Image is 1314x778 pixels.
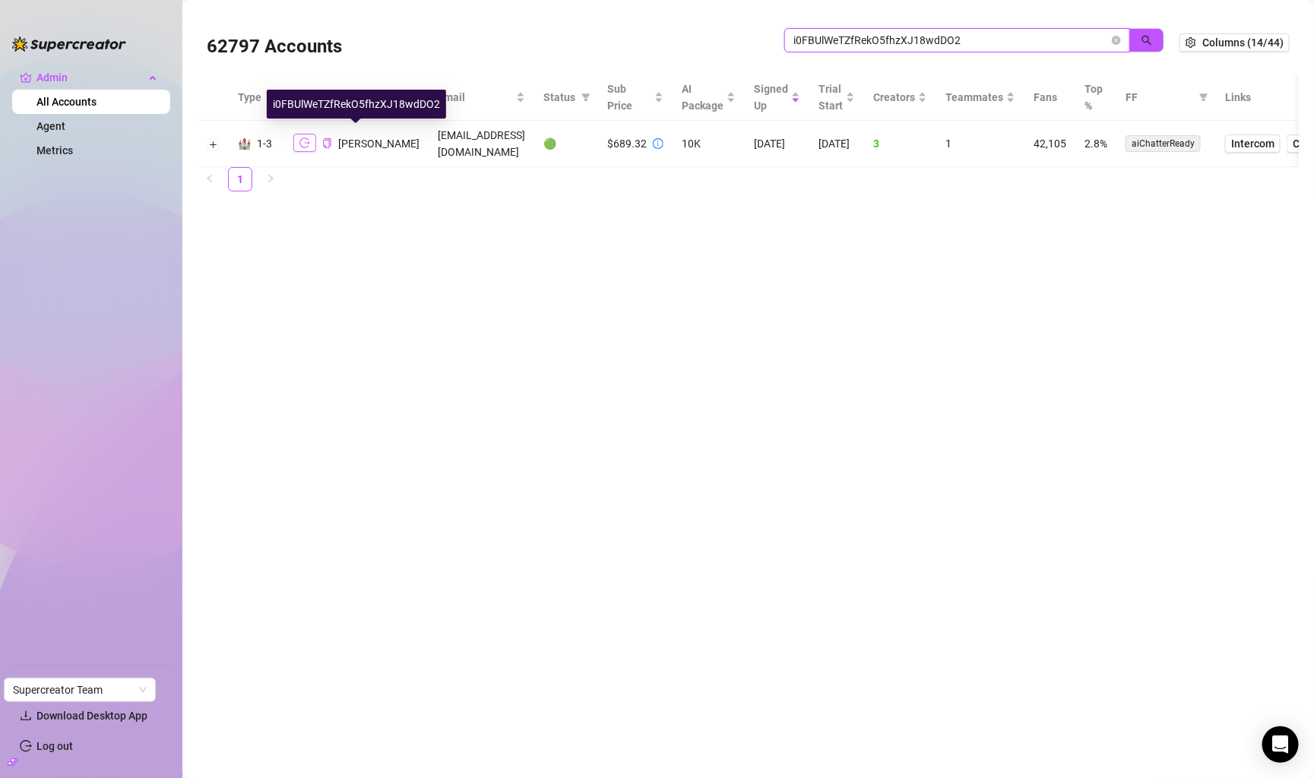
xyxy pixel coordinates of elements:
[1126,135,1201,152] span: aiChatterReady
[864,74,936,121] th: Creators
[818,81,843,114] span: Trial Start
[607,81,651,114] span: Sub Price
[338,138,420,150] span: [PERSON_NAME]
[36,65,144,90] span: Admin
[198,167,222,191] button: left
[12,36,126,52] img: logo-BBDzfeDw.svg
[20,710,32,722] span: download
[36,710,147,722] span: Download Desktop App
[936,74,1024,121] th: Teammates
[653,138,663,149] span: info-circle
[809,121,864,167] td: [DATE]
[598,74,673,121] th: Sub Price
[745,121,809,167] td: [DATE]
[1024,74,1075,121] th: Fans
[238,89,261,106] span: Type
[1112,36,1121,45] button: close-circle
[207,35,342,59] h3: 62797 Accounts
[228,167,252,191] li: 1
[438,89,513,106] span: Email
[1034,138,1066,150] span: 42,105
[1199,93,1208,102] span: filter
[793,32,1109,49] input: Search by UID / Name / Email / Creator Username
[543,138,556,150] span: 🟢
[36,120,65,132] a: Agent
[1186,37,1196,48] span: setting
[1075,74,1116,121] th: Top %
[238,135,251,152] div: 🏰
[1179,33,1290,52] button: Columns (14/44)
[429,74,534,121] th: Email
[8,757,18,767] span: build
[322,138,332,148] span: copy
[581,93,591,102] span: filter
[36,740,73,752] a: Log out
[266,174,275,183] span: right
[20,71,32,84] span: crown
[945,89,1003,106] span: Teammates
[745,74,809,121] th: Signed Up
[673,74,745,121] th: AI Package
[36,144,73,157] a: Metrics
[429,121,534,167] td: [EMAIL_ADDRESS][DOMAIN_NAME]
[682,81,723,114] span: AI Package
[293,134,316,152] button: logout
[284,74,429,121] th: Name
[258,167,283,191] li: Next Page
[36,96,97,108] a: All Accounts
[1084,138,1107,150] span: 2.8%
[13,678,147,701] span: Supercreator Team
[873,138,879,150] span: 3
[945,138,951,150] span: 1
[873,89,915,106] span: Creators
[1202,36,1284,49] span: Columns (14/44)
[578,86,594,109] span: filter
[257,135,272,152] div: 1-3
[1196,86,1211,109] span: filter
[198,167,222,191] li: Previous Page
[1231,135,1274,152] span: Intercom
[207,138,220,150] button: Expand row
[809,74,864,121] th: Trial Start
[607,135,647,152] div: $689.32
[754,81,788,114] span: Signed Up
[1141,35,1152,46] span: search
[673,121,745,167] td: 10K
[1225,134,1281,153] a: Intercom
[543,89,575,106] span: Status
[1262,726,1299,763] div: Open Intercom Messenger
[1126,89,1193,106] span: FF
[299,138,310,148] span: logout
[229,168,252,191] a: 1
[322,138,332,149] button: Copy Account UID
[258,167,283,191] button: right
[205,174,214,183] span: left
[264,86,280,109] span: filter
[268,93,277,102] span: filter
